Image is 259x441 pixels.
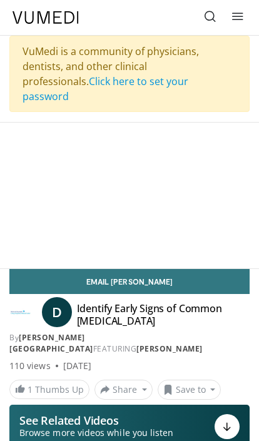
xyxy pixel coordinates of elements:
a: [PERSON_NAME] [136,343,203,354]
span: 1 [28,383,33,395]
a: [PERSON_NAME][GEOGRAPHIC_DATA] [9,332,93,354]
h4: Identify Early Signs of Common [MEDICAL_DATA] [77,302,245,327]
span: Browse more videos while you listen [19,427,173,439]
div: [DATE] [63,360,91,372]
img: Lahey Hospital & Medical Center [9,302,32,322]
button: Share [94,380,153,400]
button: Save to [158,380,221,400]
p: See Related Videos [19,414,173,427]
div: VuMedi is a community of physicians, dentists, and other clinical professionals. [9,36,250,112]
a: Click here to set your password [23,74,188,103]
a: D [42,297,72,327]
div: By FEATURING [9,332,250,355]
img: VuMedi Logo [13,11,79,24]
a: Email [PERSON_NAME] [9,269,250,294]
span: 110 views [9,360,51,372]
a: 1 Thumbs Up [9,380,89,399]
